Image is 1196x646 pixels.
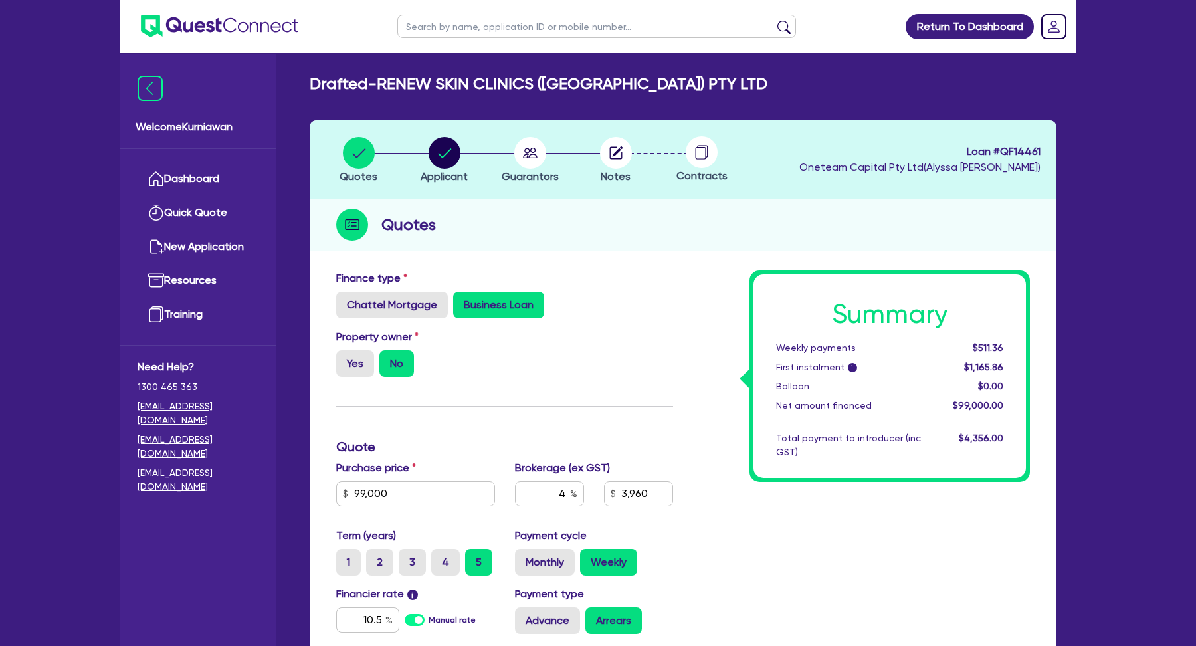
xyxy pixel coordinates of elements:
label: 2 [366,549,393,576]
span: Notes [601,170,631,183]
span: Guarantors [502,170,559,183]
a: Dashboard [138,162,258,196]
input: Search by name, application ID or mobile number... [397,15,796,38]
label: Chattel Mortgage [336,292,448,318]
h2: Quotes [381,213,436,237]
label: Manual rate [429,614,476,626]
div: First instalment [766,360,931,374]
span: $0.00 [978,381,1003,391]
a: Quick Quote [138,196,258,230]
label: Term (years) [336,528,396,544]
span: Contracts [676,169,728,182]
label: 5 [465,549,492,576]
span: $511.36 [973,342,1003,353]
label: Yes [336,350,374,377]
div: Weekly payments [766,341,931,355]
label: Monthly [515,549,575,576]
img: resources [148,272,164,288]
label: Property owner [336,329,419,345]
span: Need Help? [138,359,258,375]
button: Notes [599,136,633,185]
span: Quotes [340,170,377,183]
div: Balloon [766,379,931,393]
a: Dropdown toggle [1037,9,1071,44]
label: 4 [431,549,460,576]
label: 3 [399,549,426,576]
span: i [407,590,418,600]
img: quest-connect-logo-blue [141,15,298,37]
h2: Drafted - RENEW SKIN CLINICS ([GEOGRAPHIC_DATA]) PTY LTD [310,74,767,94]
h1: Summary [776,298,1003,330]
img: icon-menu-close [138,76,163,101]
label: Arrears [585,607,642,634]
a: [EMAIL_ADDRESS][DOMAIN_NAME] [138,433,258,461]
a: New Application [138,230,258,264]
label: No [379,350,414,377]
img: new-application [148,239,164,255]
span: $99,000.00 [953,400,1003,411]
span: Oneteam Capital Pty Ltd ( Alyssa [PERSON_NAME] ) [799,161,1041,173]
span: 1300 465 363 [138,380,258,394]
label: Purchase price [336,460,416,476]
span: $4,356.00 [959,433,1003,443]
button: Quotes [339,136,378,185]
div: Total payment to introducer (inc GST) [766,431,931,459]
button: Guarantors [501,136,559,185]
button: Applicant [420,136,468,185]
span: $1,165.86 [964,362,1003,372]
span: Welcome Kurniawan [136,119,260,135]
label: Weekly [580,549,637,576]
a: Training [138,298,258,332]
label: Finance type [336,270,407,286]
label: Payment cycle [515,528,587,544]
label: Financier rate [336,586,418,602]
label: Business Loan [453,292,544,318]
h3: Quote [336,439,673,455]
span: Loan # QF14461 [799,144,1041,160]
a: Resources [138,264,258,298]
a: [EMAIL_ADDRESS][DOMAIN_NAME] [138,466,258,494]
div: Net amount financed [766,399,931,413]
span: i [848,363,857,372]
img: step-icon [336,209,368,241]
img: quick-quote [148,205,164,221]
a: [EMAIL_ADDRESS][DOMAIN_NAME] [138,399,258,427]
a: Return To Dashboard [906,14,1034,39]
img: training [148,306,164,322]
label: Brokerage (ex GST) [515,460,610,476]
label: Advance [515,607,580,634]
span: Applicant [421,170,468,183]
label: Payment type [515,586,584,602]
label: 1 [336,549,361,576]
